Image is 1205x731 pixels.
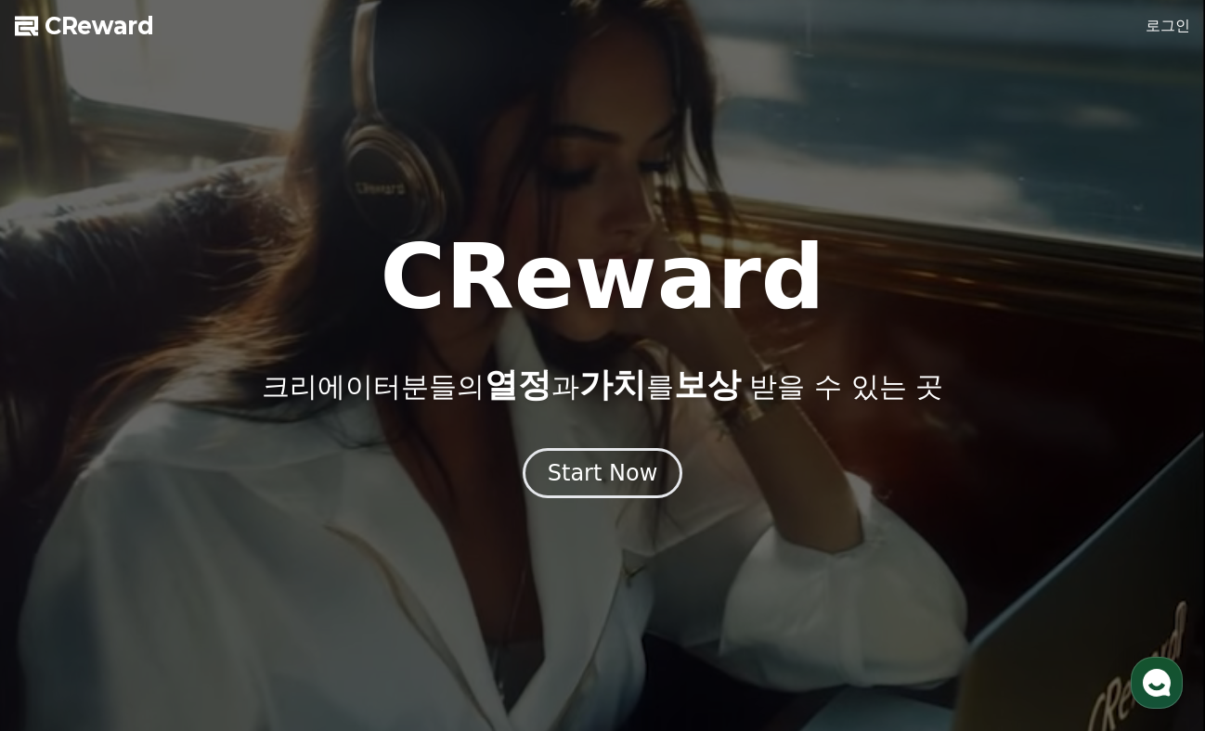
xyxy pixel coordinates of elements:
[674,365,741,404] span: 보상
[1146,15,1190,37] a: 로그인
[380,233,824,322] h1: CReward
[240,577,356,623] a: 설정
[262,366,943,404] p: 크리에이터분들의 과 를 받을 수 있는 곳
[579,365,646,404] span: 가치
[45,11,154,41] span: CReward
[548,458,658,488] div: Start Now
[523,448,683,498] button: Start Now
[58,605,70,620] span: 홈
[523,467,683,484] a: Start Now
[15,11,154,41] a: CReward
[6,577,123,623] a: 홈
[170,606,192,621] span: 대화
[287,605,309,620] span: 설정
[485,365,551,404] span: 열정
[123,577,240,623] a: 대화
